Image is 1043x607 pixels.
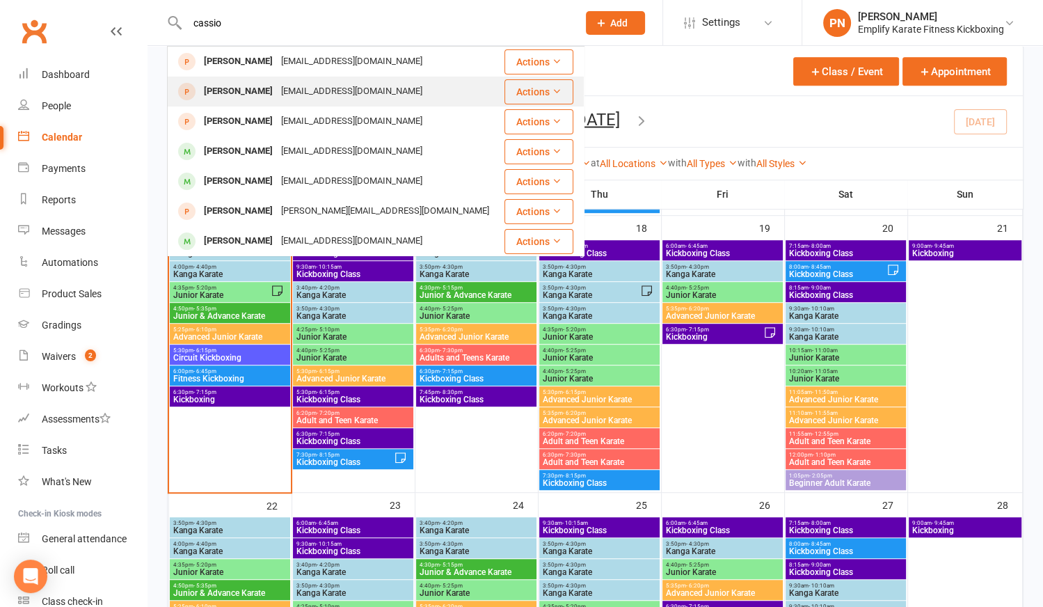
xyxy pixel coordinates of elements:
span: Kanga Karate [788,333,902,341]
span: 6:00am [665,243,779,249]
span: 3:50pm [665,541,779,547]
span: - 10:15am [316,264,342,270]
span: 3:50pm [296,306,410,312]
div: [PERSON_NAME] [200,231,277,251]
span: - 9:45am [932,520,954,526]
span: - 5:10pm [317,326,340,333]
span: 7:30pm [296,452,393,458]
span: 4:00pm [173,264,287,270]
span: Kickboxing Class [788,291,902,299]
div: [PERSON_NAME] [200,52,277,72]
span: - 8:00am [809,520,831,526]
span: Settings [702,7,740,38]
span: - 7:30pm [440,347,463,354]
span: Kanga Karate [419,547,533,555]
span: - 11:05am [812,368,838,375]
div: Messages [42,226,86,237]
span: 3:50pm [542,285,639,291]
div: Waivers [42,351,76,362]
span: - 12:55pm [812,431,838,437]
span: - 4:20pm [440,520,463,526]
span: Kanga Karate [173,547,287,555]
span: Kickboxing Class [542,202,639,210]
div: Dashboard [42,69,90,80]
span: - 6:45am [685,243,708,249]
strong: at [591,157,600,168]
span: - 8:45am [809,264,831,270]
span: 5:30pm [296,389,410,395]
span: Kickboxing Class [665,249,779,258]
span: Junior & Advance Karate [419,291,533,299]
span: - 7:20pm [317,410,340,416]
a: Automations [18,247,147,278]
span: Kanga Karate [542,291,639,299]
span: Junior Karate [542,354,656,362]
strong: with [738,157,756,168]
span: Junior Karate [542,333,656,341]
span: Kickboxing [911,526,1019,535]
span: - 11:00am [812,347,838,354]
span: 10:20am [788,368,902,375]
span: - 8:00am [809,243,831,249]
div: 23 [390,493,415,516]
span: 1:05pm [788,473,902,479]
span: 7:45pm [419,389,533,395]
span: - 6:20pm [440,326,463,333]
span: 6:00am [296,520,410,526]
span: - 7:15pm [193,389,216,395]
span: Kickboxing Class [296,437,410,446]
span: Advanced Junior Karate [419,333,533,341]
span: 6:30pm [173,389,287,395]
span: Adult and Teen Karate [542,437,656,446]
span: Kickboxing Class [542,249,656,258]
span: Add [610,17,628,29]
span: Kickboxing Class [665,526,779,535]
span: - 7:20pm [563,431,586,437]
span: Kickboxing Class [788,547,902,555]
span: Advanced Junior Karate [665,312,779,320]
span: 9:00am [911,520,1019,526]
span: - 4:30pm [563,541,586,547]
span: Junior Karate [542,375,656,383]
span: - 6:15pm [317,389,340,395]
span: 8:00am [788,541,902,547]
div: People [42,100,71,111]
span: - 4:20pm [317,562,340,568]
a: Dashboard [18,59,147,90]
span: Junior Karate [173,291,270,299]
div: What's New [42,476,92,487]
span: - 5:20pm [563,326,586,333]
span: 6:00am [665,520,779,526]
span: 4:35pm [173,562,287,568]
span: 8:00am [788,264,886,270]
button: Add [586,11,645,35]
span: 4:40pm [665,562,779,568]
span: 9:30am [296,264,410,270]
span: - 5:35pm [193,306,216,312]
span: - 6:15pm [317,368,340,375]
div: Tasks [42,445,67,456]
div: [PERSON_NAME] [200,141,277,161]
span: Kickboxing [665,333,763,341]
span: - 5:25pm [563,347,586,354]
span: 11:55am [788,431,902,437]
span: Kanga Karate [542,312,656,320]
div: 20 [882,216,907,239]
a: All Styles [756,158,807,169]
span: Kanga Karate [419,270,533,278]
span: - 6:15pm [193,347,216,354]
span: Circuit Kickboxing [173,354,287,362]
span: - 8:15pm [317,452,340,458]
span: 7:15am [788,243,902,249]
span: Junior Karate [296,354,410,362]
span: - 6:20pm [563,410,586,416]
span: 3:50pm [419,541,533,547]
span: - 9:00am [809,285,831,291]
div: Emplify Karate Fitness Kickboxing [858,23,1004,36]
button: Actions [504,109,573,134]
div: [EMAIL_ADDRESS][DOMAIN_NAME] [277,231,427,251]
div: [PERSON_NAME] [858,10,1004,23]
span: 5:35pm [665,306,779,312]
div: 22 [266,494,292,517]
button: Actions [504,49,573,74]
